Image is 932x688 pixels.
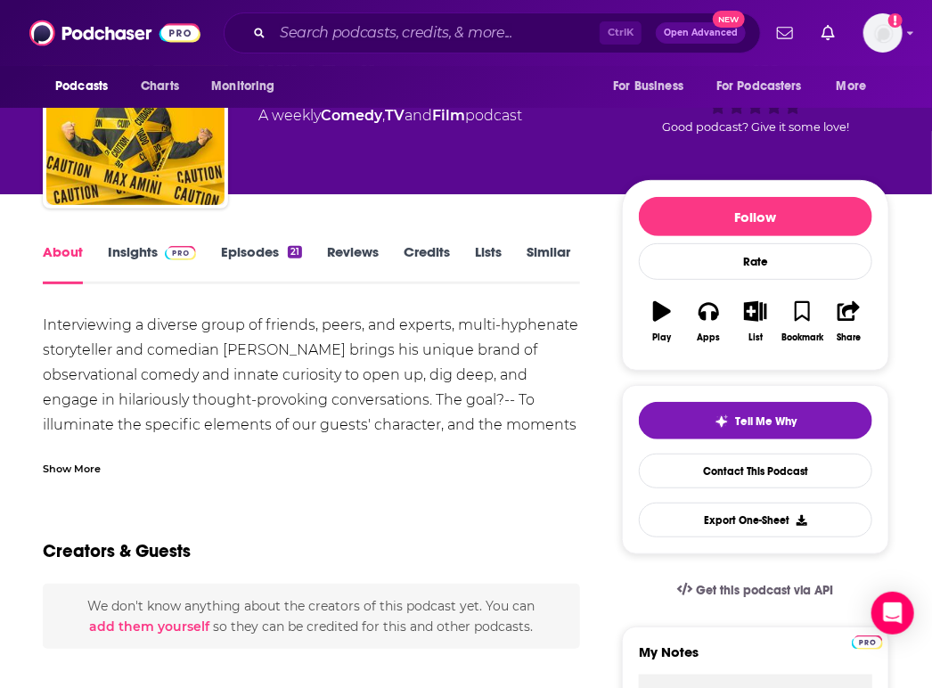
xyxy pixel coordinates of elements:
[258,105,522,127] div: A weekly podcast
[863,13,903,53] img: User Profile
[273,19,600,47] input: Search podcasts, credits, & more...
[837,74,867,99] span: More
[779,290,825,354] button: Bookmark
[888,13,903,28] svg: Add a profile image
[653,332,672,343] div: Play
[639,503,872,537] button: Export One-Sheet
[685,290,732,354] button: Apps
[224,12,761,53] div: Search podcasts, credits, & more...
[43,313,580,587] div: Interviewing a diverse group of friends, peers, and experts, multi-hyphenate storyteller and come...
[141,74,179,99] span: Charts
[863,13,903,53] button: Show profile menu
[698,332,721,343] div: Apps
[385,107,405,124] a: TV
[639,402,872,439] button: tell me why sparkleTell Me Why
[639,454,872,488] a: Contact This Podcast
[639,643,872,675] label: My Notes
[837,332,861,343] div: Share
[639,290,685,354] button: Play
[716,74,802,99] span: For Podcasters
[736,414,797,429] span: Tell Me Why
[656,22,746,44] button: Open AdvancedNew
[715,414,729,429] img: tell me why sparkle
[46,27,225,205] img: Wild Truth
[781,332,823,343] div: Bookmark
[43,70,131,103] button: open menu
[211,74,274,99] span: Monitoring
[321,107,382,124] a: Comedy
[527,243,570,284] a: Similar
[600,21,642,45] span: Ctrl K
[165,246,196,260] img: Podchaser Pro
[639,197,872,236] button: Follow
[613,74,683,99] span: For Business
[108,243,196,284] a: InsightsPodchaser Pro
[732,290,779,354] button: List
[639,243,872,280] div: Rate
[475,243,502,284] a: Lists
[29,16,200,50] img: Podchaser - Follow, Share and Rate Podcasts
[43,243,83,284] a: About
[327,243,379,284] a: Reviews
[696,583,834,598] span: Get this podcast via API
[713,11,745,28] span: New
[705,70,828,103] button: open menu
[89,619,209,634] button: add them yourself
[129,70,190,103] a: Charts
[770,18,800,48] a: Show notifications dropdown
[404,243,450,284] a: Credits
[824,70,889,103] button: open menu
[199,70,298,103] button: open menu
[662,120,849,134] span: Good podcast? Give it some love!
[863,13,903,53] span: Logged in as jfalkner
[663,569,848,612] a: Get this podcast via API
[432,107,465,124] a: Film
[87,598,535,634] span: We don't know anything about the creators of this podcast yet . You can so they can be credited f...
[221,243,302,284] a: Episodes21
[748,332,763,343] div: List
[852,633,883,650] a: Pro website
[55,74,108,99] span: Podcasts
[382,107,385,124] span: ,
[405,107,432,124] span: and
[814,18,842,48] a: Show notifications dropdown
[664,29,738,37] span: Open Advanced
[288,246,302,258] div: 21
[601,70,706,103] button: open menu
[871,592,914,635] div: Open Intercom Messenger
[852,635,883,650] img: Podchaser Pro
[826,290,872,354] button: Share
[43,540,191,562] h2: Creators & Guests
